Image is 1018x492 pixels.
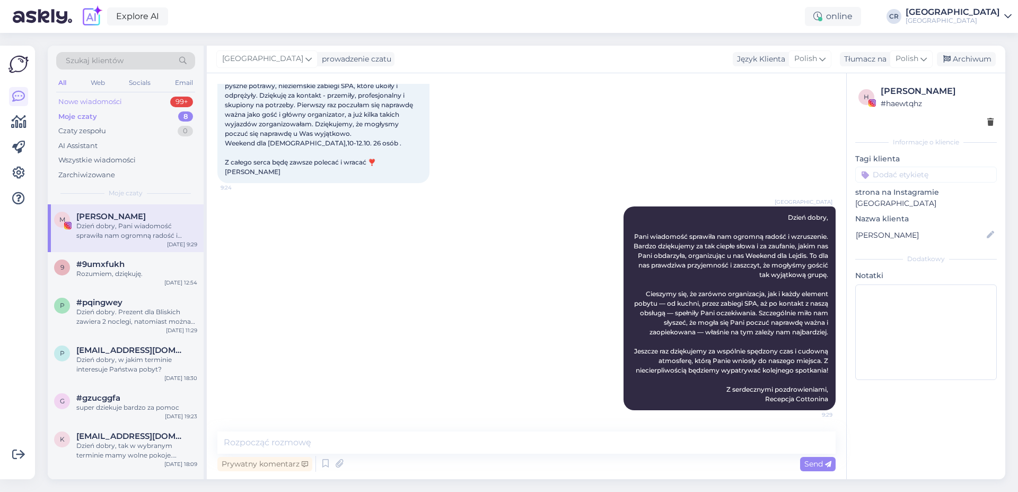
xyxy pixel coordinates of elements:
p: Notatki [855,270,997,281]
div: Dzień dobry, tak w wybranym terminie mamy wolne pokoje. Dostępny mamy pokój Standard w ofercie ze... [76,441,197,460]
div: All [56,76,68,90]
div: 0 [178,126,193,136]
a: [GEOGRAPHIC_DATA][GEOGRAPHIC_DATA] [906,8,1012,25]
span: [GEOGRAPHIC_DATA] [775,198,832,206]
span: M [59,215,65,223]
span: Polish [896,53,918,65]
span: Małgorzata K [76,212,146,221]
div: prowadzenie czatu [318,54,391,65]
div: [PERSON_NAME] [881,85,994,98]
div: [DATE] 18:09 [164,460,197,468]
span: kirke.sylwia@wp.pl [76,431,187,441]
p: Tagi klienta [855,153,997,165]
span: Polish [794,53,817,65]
span: Moje czaty [109,188,143,198]
img: explore-ai [81,5,103,28]
div: Język Klienta [733,54,785,65]
div: Informacje o kliencie [855,137,997,147]
div: Tłumacz na [840,54,887,65]
span: 9 [60,263,64,271]
div: Socials [127,76,153,90]
div: online [805,7,861,26]
div: AI Assistant [58,141,98,151]
span: Send [804,459,831,469]
div: Zarchiwizowane [58,170,115,180]
div: Czaty zespołu [58,126,106,136]
img: Askly Logo [8,54,29,74]
p: [GEOGRAPHIC_DATA] [855,198,997,209]
span: 9:24 [221,184,260,192]
span: Dzień dobry. Chciałabym bardzo podziękować w imieniu wszystkich uczestniczek weekendu dla [PERSON... [225,15,423,176]
div: [DATE] 12:54 [164,279,197,287]
div: CR [887,9,901,24]
div: [DATE] 18:30 [164,374,197,382]
div: [DATE] 19:23 [165,412,197,420]
p: Nazwa klienta [855,213,997,225]
div: # haewtqhz [881,98,994,109]
div: Web [89,76,107,90]
input: Dodać etykietę [855,167,997,183]
div: [GEOGRAPHIC_DATA] [906,8,1000,16]
p: strona na Instagramie [855,187,997,198]
span: [GEOGRAPHIC_DATA] [222,53,303,65]
span: papka1991@wp.pl [76,346,187,355]
span: p [60,301,65,309]
span: #9umxfukh [76,260,125,269]
div: Wszystkie wiadomości [58,155,136,166]
div: Dodatkowy [855,254,997,264]
div: [GEOGRAPHIC_DATA] [906,16,1000,25]
input: Dodaj nazwę [856,229,985,241]
div: Nowe wiadomości [58,97,122,107]
div: Archiwum [937,52,996,66]
div: Prywatny komentarz [217,457,312,471]
span: Szukaj klientów [66,55,124,66]
span: #pqingwey [76,298,122,307]
span: 9:29 [793,411,832,419]
div: Dzień dobry, w jakim terminie interesuje Państwa pobyt? [76,355,197,374]
div: Dzień dobry. Prezent dla Bliskich zawiera 2 noclegi, natomiast można dokupić dobę dodatkową. Cena... [76,307,197,326]
span: p [60,349,65,357]
div: 99+ [170,97,193,107]
span: h [864,93,869,101]
span: g [60,397,65,405]
div: Moje czaty [58,111,97,122]
a: Explore AI [107,7,168,25]
div: Dzień dobry, Pani wiadomość sprawiła nam ogromną radość i wzruszenie. Bardzo dziękujemy za tak ci... [76,221,197,240]
div: Email [173,76,195,90]
div: [DATE] 11:29 [166,326,197,334]
span: #gzucggfa [76,393,120,403]
div: 8 [178,111,193,122]
span: k [60,435,65,443]
div: Rozumiem, dziękuję. [76,269,197,279]
div: [DATE] 9:29 [167,240,197,248]
div: super dziekuje bardzo za pomoc [76,403,197,412]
